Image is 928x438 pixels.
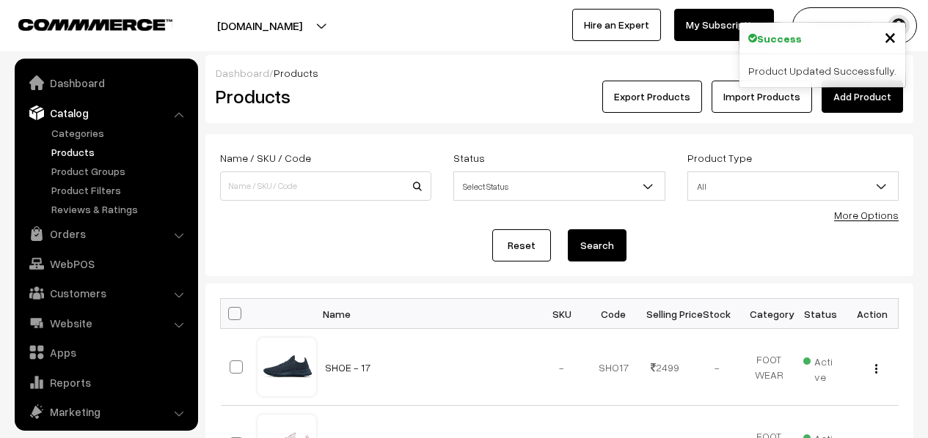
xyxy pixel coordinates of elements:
td: FOOTWEAR [743,329,795,406]
a: Categories [48,125,193,141]
td: - [536,329,588,406]
th: Status [794,299,847,329]
img: COMMMERCE [18,19,172,30]
a: Dashboard [216,67,269,79]
a: Products [48,144,193,160]
span: Select Status [453,171,665,201]
a: Customers [18,280,193,306]
img: Menu [875,364,877,374]
a: Import Products [712,81,812,113]
th: Category [743,299,795,329]
span: All [688,174,898,199]
th: Name [316,299,536,329]
img: user [888,15,910,37]
span: Active [803,350,838,385]
a: Apps [18,339,193,365]
a: Dashboard [18,70,193,96]
th: Code [588,299,640,329]
th: SKU [536,299,588,329]
a: WebPOS [18,250,193,277]
div: Product Updated Successfully. [739,54,905,87]
a: Reports [18,369,193,396]
a: COMMMERCE [18,15,147,32]
a: Hire an Expert [572,9,661,41]
a: Reviews & Ratings [48,201,193,217]
a: Product Filters [48,182,193,198]
span: Products [274,67,318,79]
a: Catalog [18,100,193,126]
button: [DOMAIN_NAME] [166,7,354,44]
a: Orders [18,220,193,247]
a: Add Product [822,81,903,113]
a: Website [18,310,193,336]
a: SHOE - 17 [325,361,370,374]
label: Status [453,150,485,166]
td: SHO17 [588,329,640,406]
span: Select Status [454,174,664,199]
a: More Options [834,209,899,221]
a: My Subscription [674,9,774,41]
div: / [216,65,903,81]
button: Export Products [602,81,702,113]
button: Commmerce [792,7,917,44]
button: Search [568,229,626,261]
th: Selling Price [640,299,692,329]
input: Name / SKU / Code [220,171,431,201]
label: Product Type [687,150,752,166]
th: Action [847,299,899,329]
span: All [687,171,899,201]
a: Reset [492,229,551,261]
span: × [884,23,896,50]
a: Product Groups [48,163,193,179]
td: - [691,329,743,406]
td: 2499 [640,329,692,406]
label: Name / SKU / Code [220,150,311,166]
strong: Success [757,31,802,46]
button: Close [884,26,896,48]
th: Stock [691,299,743,329]
h2: Products [216,85,430,108]
a: Marketing [18,398,193,425]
